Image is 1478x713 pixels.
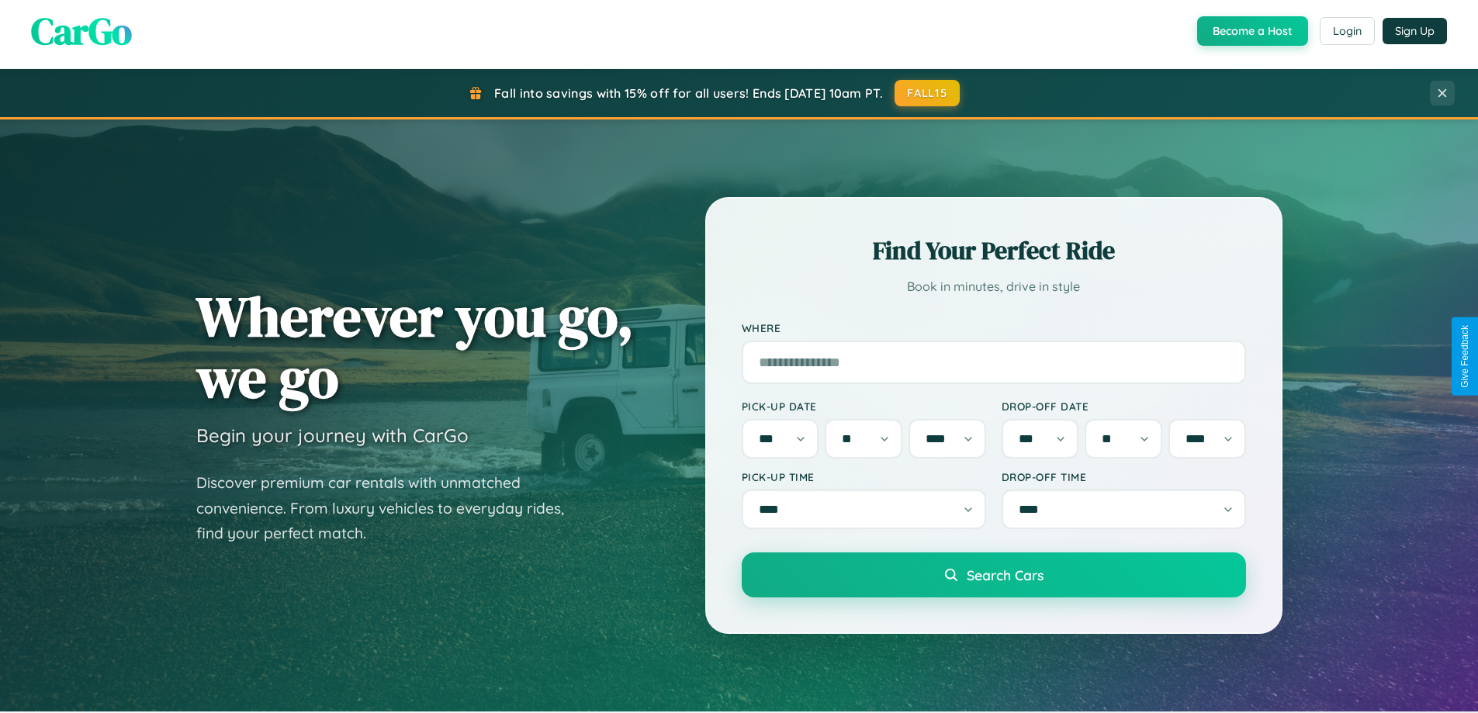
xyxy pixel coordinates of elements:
h2: Find Your Perfect Ride [742,234,1246,268]
div: Give Feedback [1459,325,1470,388]
h3: Begin your journey with CarGo [196,424,469,447]
p: Book in minutes, drive in style [742,275,1246,298]
label: Where [742,321,1246,334]
label: Drop-off Date [1002,400,1246,413]
span: CarGo [31,5,132,57]
h1: Wherever you go, we go [196,286,634,408]
span: Search Cars [967,566,1044,583]
span: Fall into savings with 15% off for all users! Ends [DATE] 10am PT. [494,85,883,101]
label: Pick-up Time [742,470,986,483]
p: Discover premium car rentals with unmatched convenience. From luxury vehicles to everyday rides, ... [196,470,584,546]
button: Login [1320,17,1375,45]
button: Become a Host [1197,16,1308,46]
label: Pick-up Date [742,400,986,413]
button: Sign Up [1383,18,1447,44]
button: Search Cars [742,552,1246,597]
button: FALL15 [895,80,960,106]
label: Drop-off Time [1002,470,1246,483]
